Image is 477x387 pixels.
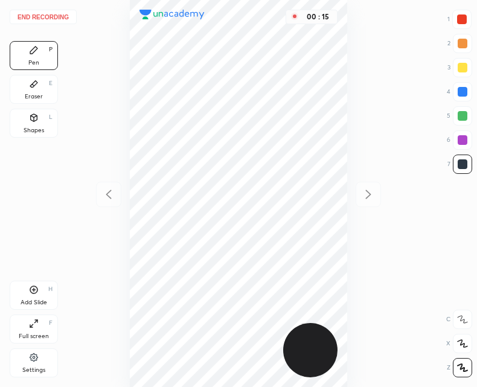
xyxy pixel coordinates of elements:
div: 6 [447,130,472,150]
div: 2 [447,34,472,53]
div: Add Slide [21,299,47,305]
div: 00 : 15 [303,13,332,21]
div: 3 [447,58,472,77]
div: 5 [447,106,472,126]
div: Full screen [19,333,49,339]
div: 4 [447,82,472,101]
div: E [49,80,53,86]
div: C [446,310,472,329]
div: Eraser [25,94,43,100]
div: P [49,46,53,53]
div: 7 [447,155,472,174]
button: End recording [10,10,77,24]
div: Pen [28,60,39,66]
div: F [49,320,53,326]
div: Settings [22,367,45,373]
div: 1 [447,10,472,29]
div: H [48,286,53,292]
div: Z [447,358,472,377]
div: X [446,334,472,353]
div: Shapes [24,127,44,133]
img: logo.38c385cc.svg [139,10,205,19]
div: L [49,114,53,120]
